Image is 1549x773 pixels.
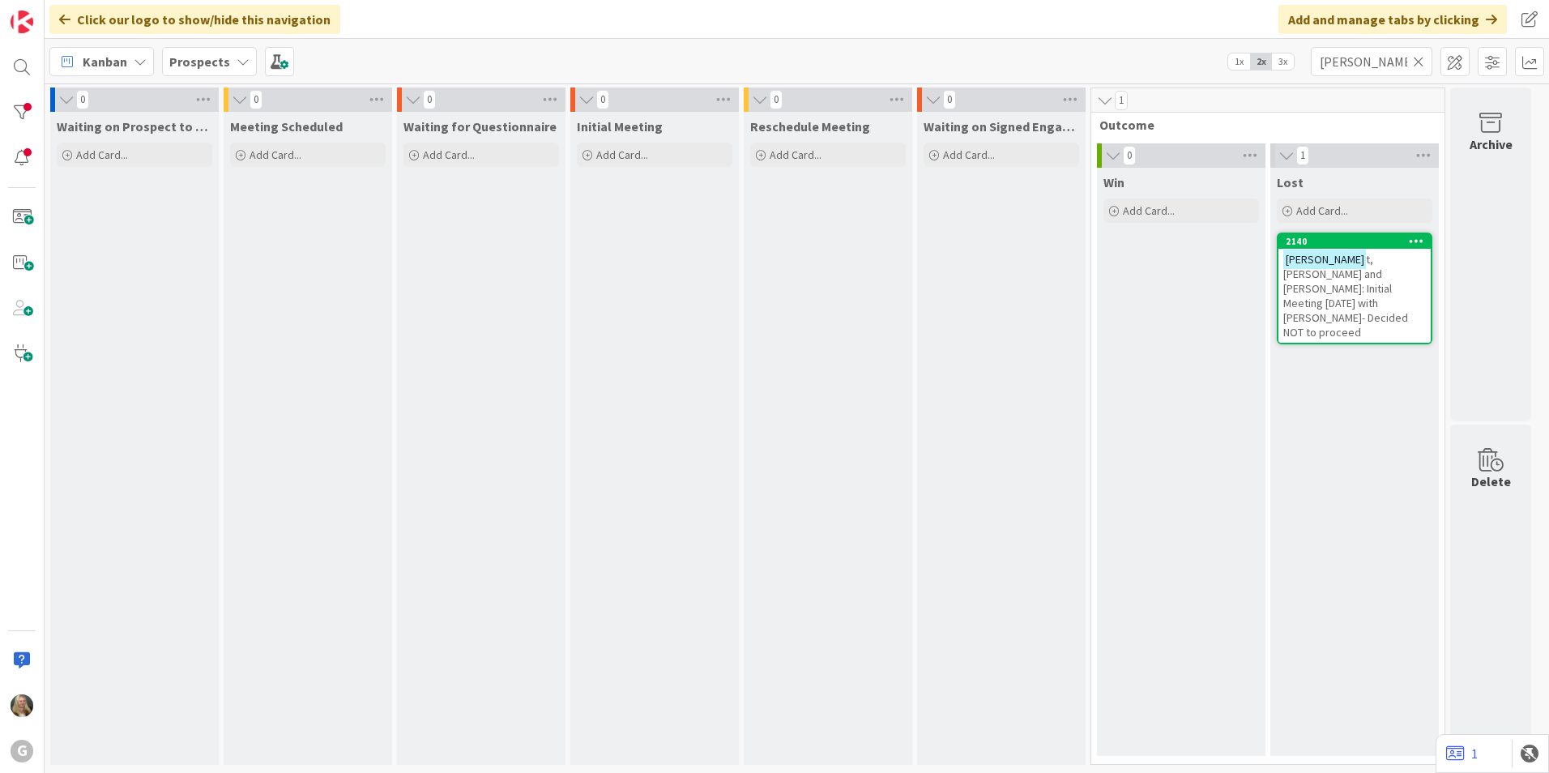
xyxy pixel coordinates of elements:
span: Waiting on Prospect to Schedule [57,118,212,135]
span: Add Card... [596,147,648,162]
span: Waiting for Questionnaire [403,118,557,135]
span: 1 [1115,91,1128,110]
span: Meeting Scheduled [230,118,343,135]
span: 0 [596,90,609,109]
div: Click our logo to show/hide this navigation [49,5,340,34]
div: Add and manage tabs by clicking [1278,5,1507,34]
span: Add Card... [1123,203,1175,218]
span: Win [1103,174,1124,190]
span: 2x [1250,53,1272,70]
div: 2140[PERSON_NAME]t, [PERSON_NAME] and [PERSON_NAME]: Initial Meeting [DATE] with [PERSON_NAME]- D... [1278,234,1431,343]
mark: [PERSON_NAME] [1283,250,1366,268]
span: 3x [1272,53,1294,70]
input: Quick Filter... [1311,47,1432,76]
span: 0 [423,90,436,109]
span: 1 [1296,146,1309,165]
span: Add Card... [250,147,301,162]
div: 2140 [1286,236,1431,247]
span: Waiting on Signed Engagement Letter [924,118,1079,135]
span: Initial Meeting [577,118,663,135]
b: Prospects [169,53,230,70]
span: Add Card... [423,147,475,162]
span: 0 [250,90,262,109]
span: Reschedule Meeting [750,118,870,135]
span: Outcome [1099,117,1424,133]
span: 1x [1228,53,1250,70]
span: Add Card... [76,147,128,162]
span: t, [PERSON_NAME] and [PERSON_NAME]: Initial Meeting [DATE] with [PERSON_NAME]- Decided NOT to pro... [1283,252,1408,340]
span: Kanban [83,52,127,71]
div: G [11,740,33,762]
span: 0 [943,90,956,109]
span: 0 [770,90,783,109]
span: Add Card... [770,147,821,162]
a: 1 [1446,744,1478,763]
span: Add Card... [1296,203,1348,218]
span: 0 [1123,146,1136,165]
div: Archive [1470,135,1513,154]
img: Visit kanbanzone.com [11,11,33,33]
div: Delete [1471,472,1511,491]
span: Add Card... [943,147,995,162]
img: DS [11,694,33,717]
span: Lost [1277,174,1304,190]
span: 0 [76,90,89,109]
div: 2140 [1278,234,1431,249]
